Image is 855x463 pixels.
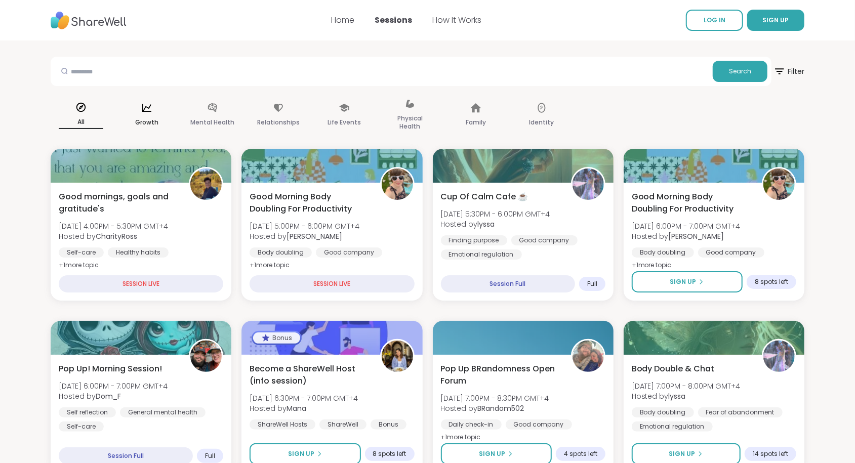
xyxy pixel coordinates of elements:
[59,247,104,258] div: Self-care
[59,231,168,241] span: Hosted by
[763,16,789,24] span: SIGN UP
[120,407,206,417] div: General mental health
[288,449,314,458] span: Sign Up
[632,247,694,258] div: Body doubling
[713,61,767,82] button: Search
[564,450,597,458] span: 4 spots left
[257,116,300,129] p: Relationships
[632,221,741,231] span: [DATE] 6:00PM - 7:00PM GMT+4
[191,116,235,129] p: Mental Health
[441,219,550,229] span: Hosted by
[479,449,505,458] span: Sign Up
[59,391,168,401] span: Hosted by
[250,403,358,413] span: Hosted by
[441,419,502,430] div: Daily check-in
[250,419,315,430] div: ShareWell Hosts
[441,403,549,413] span: Hosted by
[441,191,528,203] span: Cup Of Calm Cafe ☕️
[59,407,116,417] div: Self reflection
[632,271,743,292] button: Sign Up
[466,116,486,129] p: Family
[432,14,481,26] a: How It Works
[773,57,804,86] button: Filter
[441,393,549,403] span: [DATE] 7:00PM - 8:30PM GMT+4
[250,275,414,292] div: SESSION LIVE
[747,10,804,31] button: SIGN UP
[773,59,804,83] span: Filter
[478,219,495,229] b: lyssa
[375,14,412,26] a: Sessions
[51,7,127,34] img: ShareWell Nav Logo
[373,450,406,458] span: 8 spots left
[573,341,604,372] img: BRandom502
[331,14,354,26] a: Home
[250,363,369,387] span: Become a ShareWell Host (info session)
[441,275,575,292] div: Session Full
[698,407,783,417] div: Fear of abandonment
[287,403,306,413] b: Mana
[59,221,168,231] span: [DATE] 4:00PM - 5:30PM GMT+4
[704,16,725,24] span: LOG IN
[755,278,788,286] span: 8 spots left
[669,449,695,458] span: Sign Up
[632,363,715,375] span: Body Double & Chat
[478,403,524,413] b: BRandom502
[670,277,696,286] span: Sign Up
[96,231,137,241] b: CharityRoss
[686,10,743,31] a: LOG IN
[59,422,104,432] div: Self-care
[250,231,359,241] span: Hosted by
[190,341,222,372] img: Dom_F
[205,452,215,460] span: Full
[59,381,168,391] span: [DATE] 6:00PM - 7:00PM GMT+4
[250,247,312,258] div: Body doubling
[753,450,788,458] span: 14 spots left
[382,341,413,372] img: Mana
[763,169,795,200] img: Adrienne_QueenOfTheDawn
[729,67,751,76] span: Search
[371,419,406,430] div: Bonus
[511,235,578,245] div: Good company
[587,280,597,288] span: Full
[108,247,169,258] div: Healthy habits
[59,191,178,215] span: Good mornings, goals and gratitude's
[253,332,300,344] div: Bonus
[59,116,103,129] p: All
[632,422,713,432] div: Emotional regulation
[441,209,550,219] span: [DATE] 5:30PM - 6:00PM GMT+4
[632,381,741,391] span: [DATE] 7:00PM - 8:00PM GMT+4
[319,419,367,430] div: ShareWell
[388,112,432,133] p: Physical Health
[59,275,223,292] div: SESSION LIVE
[632,231,741,241] span: Hosted by
[573,169,604,200] img: lyssa
[96,391,121,401] b: Dom_F
[190,169,222,200] img: CharityRoss
[632,407,694,417] div: Body doubling
[669,231,724,241] b: [PERSON_NAME]
[530,116,554,129] p: Identity
[250,393,358,403] span: [DATE] 6:30PM - 7:00PM GMT+4
[250,191,369,215] span: Good Morning Body Doubling For Productivity
[763,341,795,372] img: lyssa
[632,391,741,401] span: Hosted by
[441,363,560,387] span: Pop Up BRandomness Open Forum
[506,419,572,430] div: Good company
[328,116,361,129] p: Life Events
[669,391,686,401] b: lyssa
[632,191,751,215] span: Good Morning Body Doubling For Productivity
[316,247,382,258] div: Good company
[441,249,522,260] div: Emotional regulation
[250,221,359,231] span: [DATE] 5:00PM - 6:00PM GMT+4
[382,169,413,200] img: Adrienne_QueenOfTheDawn
[698,247,764,258] div: Good company
[59,363,162,375] span: Pop Up! Morning Session!
[287,231,342,241] b: [PERSON_NAME]
[441,235,507,245] div: Finding purpose
[135,116,158,129] p: Growth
